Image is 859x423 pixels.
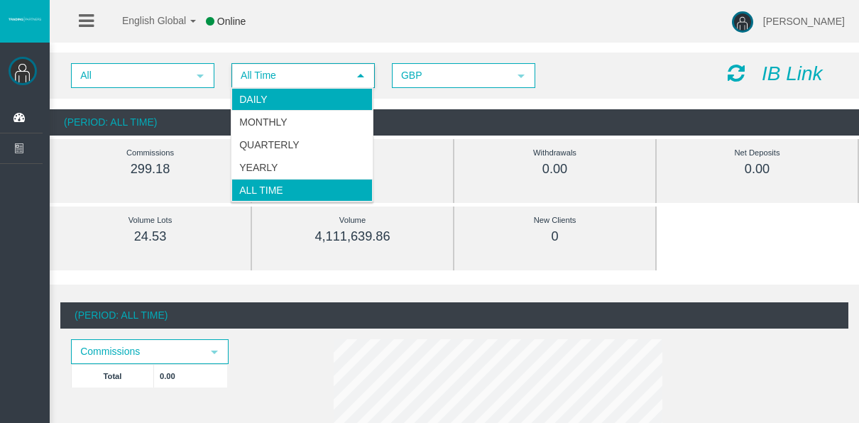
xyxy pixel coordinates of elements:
img: logo.svg [7,16,43,22]
div: 0 [486,229,623,245]
span: All Time [233,65,348,87]
span: select [515,70,527,82]
div: New Clients [486,212,623,229]
div: (Period: All Time) [50,109,859,136]
i: Reload Dashboard [728,63,745,83]
li: Daily [231,88,373,111]
li: Yearly [231,156,373,179]
span: GBP [393,65,508,87]
div: 0.00 [689,161,826,177]
div: Net Deposits [689,145,826,161]
td: 0.00 [154,364,228,388]
span: English Global [104,15,186,26]
span: [PERSON_NAME] [763,16,845,27]
span: Commissions [72,341,202,363]
li: Quarterly [231,133,373,156]
div: (Period: All Time) [60,302,848,329]
span: All [72,65,187,87]
li: All Time [231,179,373,202]
i: IB Link [762,62,823,84]
div: 299.18 [82,161,219,177]
img: user-image [732,11,753,33]
div: Volume Lots [82,212,219,229]
div: 24.53 [82,229,219,245]
span: select [355,70,366,82]
div: Withdrawals [486,145,623,161]
div: Commissions [82,145,219,161]
div: Volume [284,212,421,229]
div: 4,111,639.86 [284,229,421,245]
span: Online [217,16,246,27]
span: select [209,346,220,358]
td: Total [72,364,154,388]
div: 0.00 [486,161,623,177]
li: Monthly [231,111,373,133]
span: select [195,70,206,82]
